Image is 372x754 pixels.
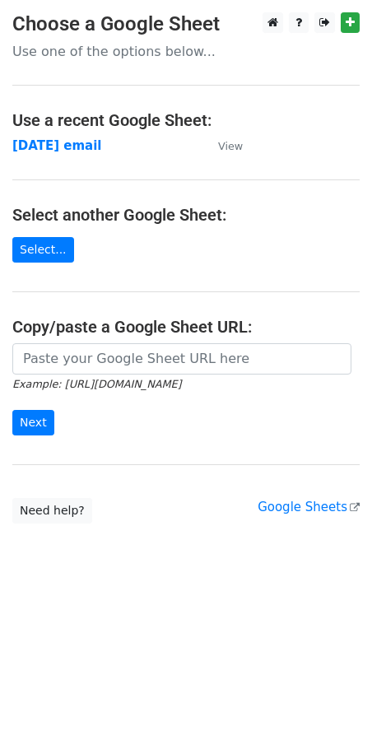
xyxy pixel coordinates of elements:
[12,12,360,36] h3: Choose a Google Sheet
[12,378,181,390] small: Example: [URL][DOMAIN_NAME]
[12,237,74,263] a: Select...
[12,343,351,375] input: Paste your Google Sheet URL here
[218,140,243,152] small: View
[12,498,92,524] a: Need help?
[12,205,360,225] h4: Select another Google Sheet:
[12,110,360,130] h4: Use a recent Google Sheet:
[12,410,54,435] input: Next
[202,138,243,153] a: View
[12,43,360,60] p: Use one of the options below...
[12,138,102,153] a: [DATE] email
[258,500,360,514] a: Google Sheets
[12,317,360,337] h4: Copy/paste a Google Sheet URL:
